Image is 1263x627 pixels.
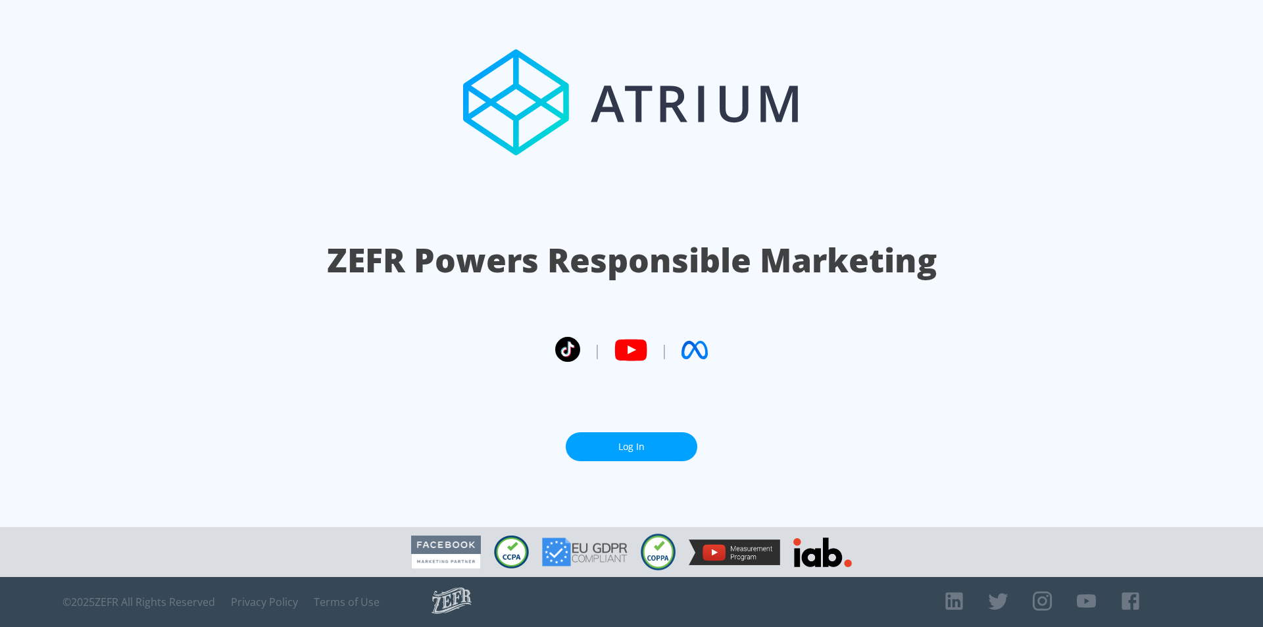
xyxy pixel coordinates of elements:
a: Log In [566,432,697,462]
img: YouTube Measurement Program [689,539,780,565]
img: CCPA Compliant [494,536,529,568]
a: Terms of Use [314,595,380,609]
img: IAB [793,538,852,567]
a: Privacy Policy [231,595,298,609]
img: Facebook Marketing Partner [411,536,481,569]
span: © 2025 ZEFR All Rights Reserved [62,595,215,609]
img: GDPR Compliant [542,538,628,566]
span: | [593,340,601,360]
span: | [660,340,668,360]
h1: ZEFR Powers Responsible Marketing [327,238,937,283]
img: COPPA Compliant [641,534,676,570]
